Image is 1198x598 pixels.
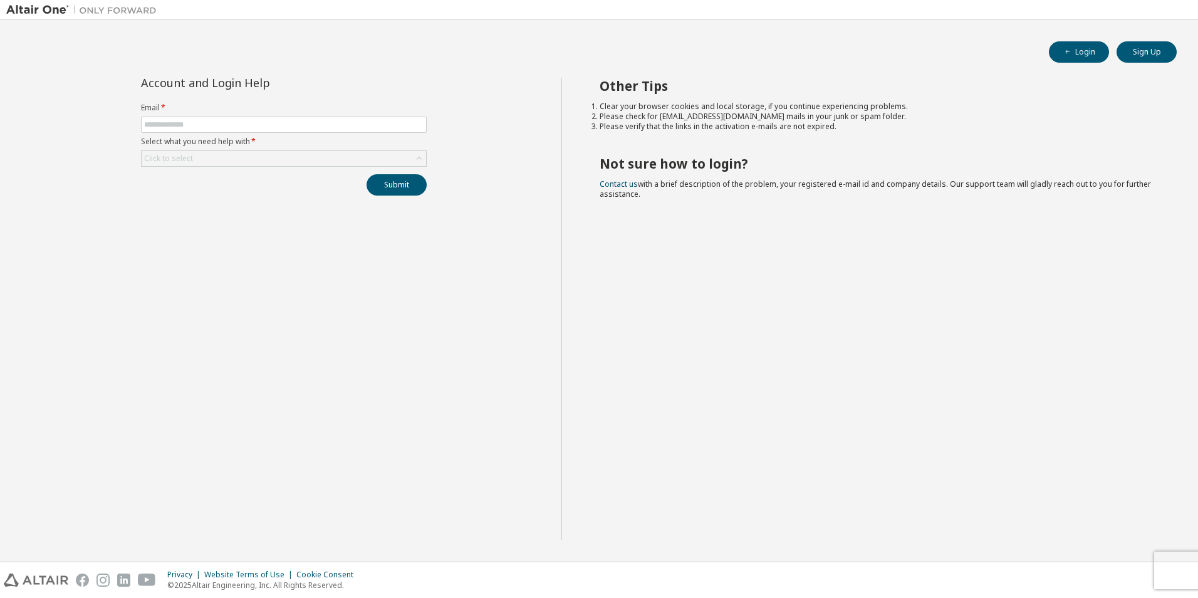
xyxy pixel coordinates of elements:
div: Click to select [144,154,193,164]
img: Altair One [6,4,163,16]
img: youtube.svg [138,574,156,587]
li: Please verify that the links in the activation e-mails are not expired. [600,122,1155,132]
div: Privacy [167,570,204,580]
label: Email [141,103,427,113]
div: Cookie Consent [296,570,361,580]
h2: Other Tips [600,78,1155,94]
img: linkedin.svg [117,574,130,587]
img: instagram.svg [96,574,110,587]
button: Login [1049,41,1109,63]
span: with a brief description of the problem, your registered e-mail id and company details. Our suppo... [600,179,1151,199]
h2: Not sure how to login? [600,155,1155,172]
div: Website Terms of Use [204,570,296,580]
p: © 2025 Altair Engineering, Inc. All Rights Reserved. [167,580,361,590]
label: Select what you need help with [141,137,427,147]
li: Clear your browser cookies and local storage, if you continue experiencing problems. [600,102,1155,112]
div: Click to select [142,151,426,166]
img: facebook.svg [76,574,89,587]
img: altair_logo.svg [4,574,68,587]
button: Submit [367,174,427,196]
div: Account and Login Help [141,78,370,88]
li: Please check for [EMAIL_ADDRESS][DOMAIN_NAME] mails in your junk or spam folder. [600,112,1155,122]
button: Sign Up [1117,41,1177,63]
a: Contact us [600,179,638,189]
